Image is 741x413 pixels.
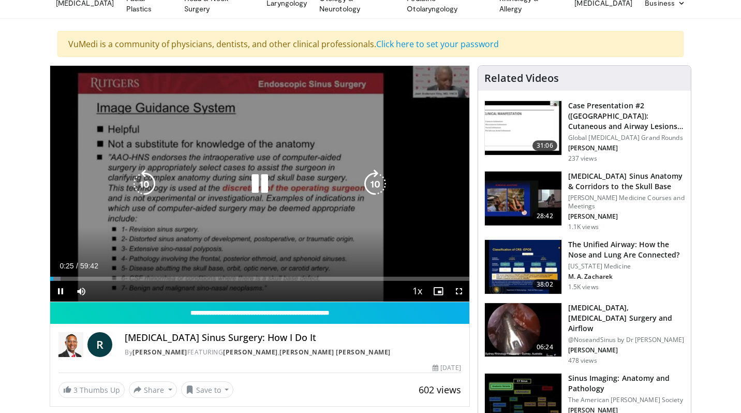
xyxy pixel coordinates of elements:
[484,303,685,365] a: 06:24 [MEDICAL_DATA],[MEDICAL_DATA] Surgery and Airflow @NoseandSinus by Dr [PERSON_NAME] [PERSON...
[568,283,599,291] p: 1.5K views
[433,363,461,373] div: [DATE]
[568,134,685,142] p: Global [MEDICAL_DATA] Grand Rounds
[87,332,112,357] a: R
[532,279,557,290] span: 38:02
[484,101,685,163] a: 31:06 Case Presentation #2 ([GEOGRAPHIC_DATA]): Cutaneous and Airway Lesions i… Global [MEDICAL_D...
[485,240,561,294] img: fce5840f-3651-4d2e-85b0-3edded5ac8fb.150x105_q85_crop-smart_upscale.jpg
[568,144,685,152] p: [PERSON_NAME]
[125,348,461,357] div: By FEATURING ,
[129,381,177,398] button: Share
[568,357,597,365] p: 478 views
[485,303,561,357] img: 5c1a841c-37ed-4666-a27e-9093f124e297.150x105_q85_crop-smart_upscale.jpg
[60,262,73,270] span: 0:25
[76,262,78,270] span: /
[568,101,685,132] h3: Case Presentation #2 ([GEOGRAPHIC_DATA]): Cutaneous and Airway Lesions i…
[57,31,684,57] div: VuMedi is a community of physicians, dentists, and other clinical professionals.
[532,211,557,221] span: 28:42
[568,171,685,192] h3: [MEDICAL_DATA] Sinus Anatomy & Corridors to the Skull Base
[58,332,83,357] img: Romaine Johnson
[568,346,685,354] p: [PERSON_NAME]
[568,273,685,281] p: M. A. Zacharek
[485,172,561,225] img: 276d523b-ec6d-4eb7-b147-bbf3804ee4a7.150x105_q85_crop-smart_upscale.jpg
[58,382,125,398] a: 3 Thumbs Up
[484,239,685,294] a: 38:02 The Unified Airway: How the Nose and Lung Are Connected? [US_STATE] Medicine M. A. Zacharek...
[181,381,234,398] button: Save to
[568,223,599,231] p: 1.1K views
[132,348,187,357] a: [PERSON_NAME]
[449,281,469,302] button: Fullscreen
[223,348,278,357] a: [PERSON_NAME]
[419,383,461,396] span: 602 views
[407,281,428,302] button: Playback Rate
[428,281,449,302] button: Enable picture-in-picture mode
[568,194,685,210] p: [PERSON_NAME] Medicine Courses and Meetings
[568,336,685,344] p: @NoseandSinus by Dr [PERSON_NAME]
[568,303,685,334] h3: [MEDICAL_DATA],[MEDICAL_DATA] Surgery and Airflow
[50,277,469,281] div: Progress Bar
[279,348,391,357] a: [PERSON_NAME] [PERSON_NAME]
[125,332,461,344] h4: [MEDICAL_DATA] Sinus Surgery: How I Do It
[484,171,685,231] a: 28:42 [MEDICAL_DATA] Sinus Anatomy & Corridors to the Skull Base [PERSON_NAME] Medicine Courses a...
[73,385,78,395] span: 3
[376,38,499,50] a: Click here to set your password
[532,140,557,151] span: 31:06
[568,239,685,260] h3: The Unified Airway: How the Nose and Lung Are Connected?
[568,262,685,270] p: [US_STATE] Medicine
[484,72,559,84] h4: Related Videos
[532,342,557,352] span: 06:24
[568,212,685,221] p: [PERSON_NAME]
[568,154,597,163] p: 237 views
[80,262,98,270] span: 59:42
[50,281,71,302] button: Pause
[568,396,685,404] p: The American [PERSON_NAME] Society
[50,66,469,302] video-js: Video Player
[485,101,561,155] img: 283069f7-db48-4020-b5ba-d883939bec3b.150x105_q85_crop-smart_upscale.jpg
[568,373,685,394] h3: Sinus Imaging: Anatomy and Pathology
[71,281,92,302] button: Mute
